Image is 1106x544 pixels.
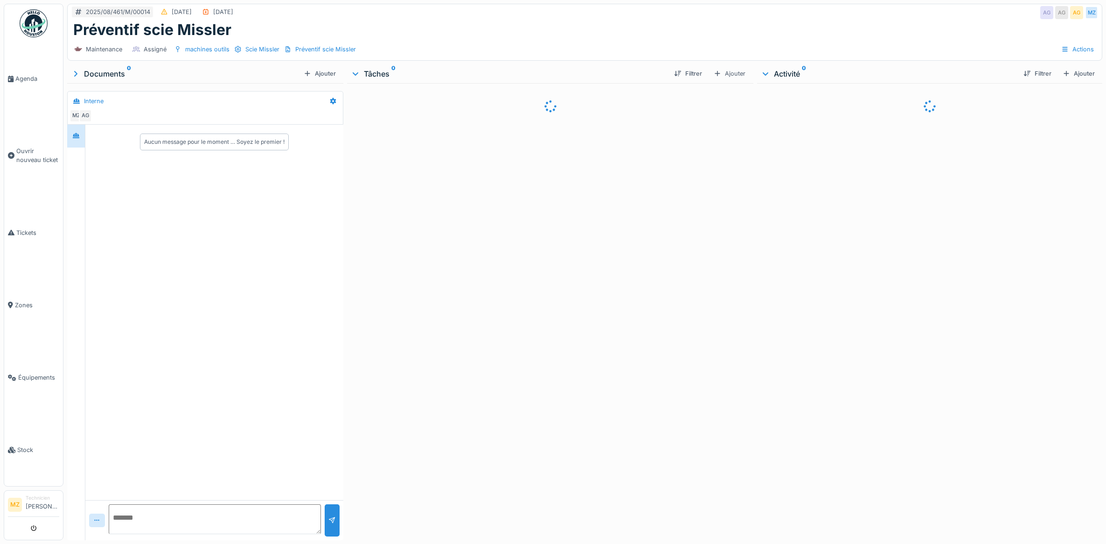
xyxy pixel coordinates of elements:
div: Maintenance [86,45,122,54]
div: Ajouter [300,67,340,80]
span: Stock [17,445,59,454]
div: Technicien [26,495,59,502]
div: AG [79,109,92,122]
a: Tickets [4,197,63,269]
div: Préventif scie Missler [295,45,356,54]
div: MZ [1085,6,1098,19]
div: Scie Missler [245,45,279,54]
div: AG [1055,6,1068,19]
div: Filtrer [1020,67,1055,80]
span: Zones [15,301,59,310]
sup: 0 [802,68,806,79]
div: 2025/08/461/M/00014 [86,7,150,16]
div: machines outils [185,45,230,54]
span: Équipements [18,373,59,382]
div: Documents [71,68,300,79]
span: Tickets [16,228,59,237]
div: [DATE] [172,7,192,16]
a: Ouvrir nouveau ticket [4,115,63,196]
sup: 0 [127,68,131,79]
div: Interne [84,97,104,106]
a: Agenda [4,42,63,115]
li: MZ [8,498,22,512]
a: Stock [4,414,63,486]
sup: 0 [391,68,396,79]
div: Aucun message pour le moment … Soyez le premier ! [144,138,285,146]
div: Ajouter [1059,67,1099,80]
div: [DATE] [213,7,233,16]
a: Zones [4,269,63,341]
div: MZ [70,109,83,122]
h1: Préventif scie Missler [73,21,231,39]
img: Badge_color-CXgf-gQk.svg [20,9,48,37]
span: Ouvrir nouveau ticket [16,147,59,164]
div: AG [1070,6,1083,19]
a: MZ Technicien[PERSON_NAME] [8,495,59,517]
div: Ajouter [710,67,750,80]
span: Agenda [15,74,59,83]
div: Filtrer [670,67,706,80]
li: [PERSON_NAME] [26,495,59,515]
div: Activité [761,68,1016,79]
div: Assigné [144,45,167,54]
div: Actions [1057,42,1098,56]
div: AG [1040,6,1053,19]
div: Tâches [351,68,667,79]
a: Équipements [4,341,63,414]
